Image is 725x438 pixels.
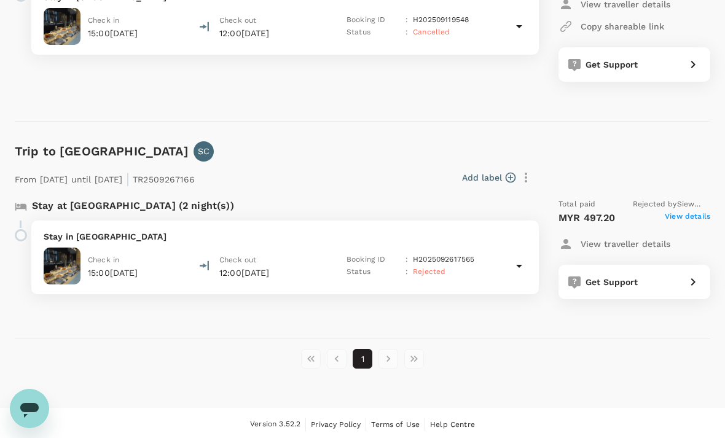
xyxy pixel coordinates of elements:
[15,166,195,189] p: From [DATE] until [DATE] TR2509267166
[413,254,474,266] p: H2025092617565
[558,15,664,37] button: Copy shareable link
[88,267,138,279] p: 15:00[DATE]
[430,418,475,431] a: Help Centre
[219,27,336,39] p: 12:00[DATE]
[430,420,475,429] span: Help Centre
[558,211,616,225] p: MYR 497.20
[665,211,710,225] span: View details
[581,238,670,250] p: View traveller details
[406,14,408,26] p: :
[581,20,664,33] p: Copy shareable link
[413,28,450,36] span: Cancelled
[413,267,445,276] span: Rejected
[250,418,300,431] span: Version 3.52.2
[126,170,130,187] span: |
[462,171,515,184] button: Add label
[558,233,670,255] button: View traveller details
[10,389,49,428] iframe: Button to launch messaging window
[558,198,596,211] span: Total paid
[219,16,256,25] span: Check out
[88,16,119,25] span: Check in
[219,256,256,264] span: Check out
[198,145,210,157] p: SC
[219,267,336,279] p: 12:00[DATE]
[371,418,420,431] a: Terms of Use
[44,8,80,45] img: Swiss-Garden Hotel Melaka
[371,420,420,429] span: Terms of Use
[32,198,234,213] p: Stay at [GEOGRAPHIC_DATA] (2 night(s))
[347,254,401,266] p: Booking ID
[44,230,527,243] p: Stay in [GEOGRAPHIC_DATA]
[311,418,361,431] a: Privacy Policy
[353,349,372,369] button: page 1
[586,277,638,287] span: Get Support
[88,256,119,264] span: Check in
[298,349,427,369] nav: pagination navigation
[347,266,401,278] p: Status
[406,254,408,266] p: :
[44,248,80,284] img: Swiss-Garden Hotel Melaka
[347,26,401,39] p: Status
[586,60,638,69] span: Get Support
[406,266,408,278] p: :
[88,27,138,39] p: 15:00[DATE]
[633,198,710,211] span: Rejected by
[406,26,408,39] p: :
[15,141,189,161] h6: Trip to [GEOGRAPHIC_DATA]
[413,14,469,26] p: H202509119548
[311,420,361,429] span: Privacy Policy
[347,14,401,26] p: Booking ID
